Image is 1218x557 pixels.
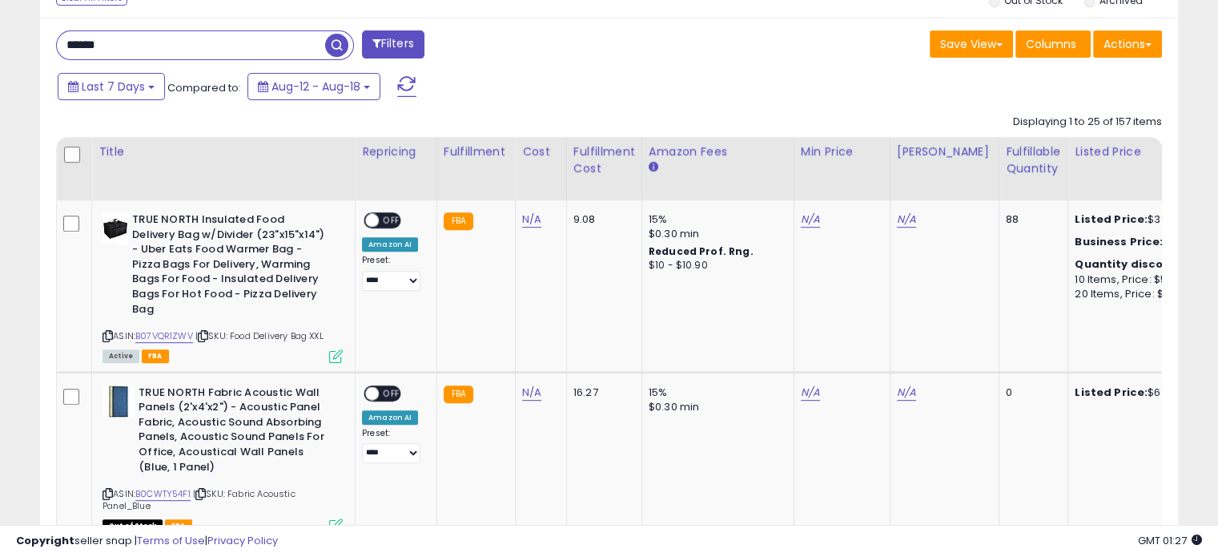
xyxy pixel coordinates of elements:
div: Displaying 1 to 25 of 157 items [1013,115,1162,130]
span: | SKU: Fabric Acoustic Panel_Blue [103,487,295,511]
button: Actions [1093,30,1162,58]
a: N/A [522,212,541,228]
span: 2025-08-26 01:27 GMT [1138,533,1202,548]
div: $39 [1075,235,1208,249]
span: Aug-12 - Aug-18 [271,79,360,95]
div: 16.27 [573,385,629,400]
div: 9.08 [573,212,629,227]
a: B0CWTY54F1 [135,487,191,501]
button: Aug-12 - Aug-18 [247,73,380,100]
div: Listed Price [1075,143,1213,160]
div: [PERSON_NAME] [897,143,992,160]
div: Title [98,143,348,160]
div: $10 - $10.90 [649,259,782,272]
button: Save View [930,30,1013,58]
div: Min Price [801,143,883,160]
button: Filters [362,30,424,59]
div: Fulfillable Quantity [1006,143,1061,177]
div: 15% [649,385,782,400]
div: Repricing [362,143,430,160]
div: seller snap | | [16,534,278,549]
b: TRUE NORTH Insulated Food Delivery Bag w/Divider (23"x15"x14") - Uber Eats Food Warmer Bag - Pizz... [132,212,327,321]
div: Amazon AI [362,410,418,425]
b: Quantity discounts [1075,256,1190,272]
span: OFF [379,214,404,228]
span: All listings currently available for purchase on Amazon [103,349,139,363]
b: Reduced Prof. Rng. [649,244,754,258]
span: FBA [142,349,169,363]
a: N/A [801,385,820,401]
div: Fulfillment Cost [573,143,635,177]
b: Listed Price: [1075,212,1148,227]
div: Cost [522,143,560,160]
div: 88 [1006,212,1055,227]
div: Fulfillment [444,143,509,160]
img: 31pm8C2gz3L._SL40_.jpg [103,212,128,244]
div: 20 Items, Price: $10 [1075,287,1208,301]
button: Last 7 Days [58,73,165,100]
a: N/A [897,212,916,228]
span: | SKU: Food Delivery Bag XXL [195,329,324,342]
b: Listed Price: [1075,385,1148,400]
div: Preset: [362,428,424,464]
small: FBA [444,212,473,230]
div: ASIN: [103,212,343,361]
a: N/A [897,385,916,401]
div: 15% [649,212,782,227]
div: Preset: [362,255,424,291]
a: Terms of Use [137,533,205,548]
div: : [1075,257,1208,272]
strong: Copyright [16,533,74,548]
span: Compared to: [167,80,241,95]
div: $64.99 [1075,385,1208,400]
b: TRUE NORTH Fabric Acoustic Wall Panels (2'x4'x2") - Acoustic Panel Fabric, Acoustic Sound Absorbi... [139,385,333,478]
img: 51njyWvPxAL._SL40_.jpg [103,385,135,418]
a: B07VQR1ZWV [135,329,193,343]
div: 0 [1006,385,1055,400]
a: N/A [801,212,820,228]
div: $0.30 min [649,400,782,414]
div: $0.30 min [649,227,782,241]
span: Columns [1026,36,1076,52]
div: $39.99 [1075,212,1208,227]
a: N/A [522,385,541,401]
span: OFF [379,386,404,400]
div: Amazon Fees [649,143,787,160]
small: Amazon Fees. [649,160,658,175]
small: FBA [444,385,473,403]
b: Business Price: [1075,234,1163,249]
a: Privacy Policy [207,533,278,548]
span: Last 7 Days [82,79,145,95]
button: Columns [1015,30,1091,58]
div: 10 Items, Price: $5 [1075,272,1208,287]
div: Amazon AI [362,237,418,252]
